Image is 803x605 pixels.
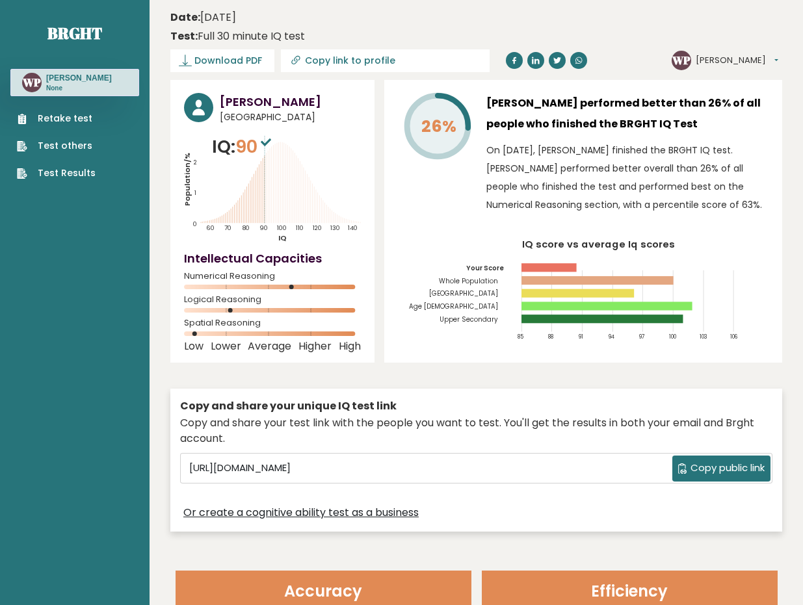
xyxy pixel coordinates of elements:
span: Logical Reasoning [184,297,361,302]
tspan: Age [DEMOGRAPHIC_DATA] [409,302,498,311]
button: Copy public link [672,456,770,482]
tspan: Population/% [182,153,192,206]
tspan: 91 [578,333,583,341]
tspan: 26% [421,115,456,138]
tspan: 0 [193,220,197,228]
p: On [DATE], [PERSON_NAME] finished the BRGHT IQ test. [PERSON_NAME] performed better overall than ... [486,141,769,214]
h3: [PERSON_NAME] [46,73,112,83]
tspan: IQ [278,233,287,243]
span: Download PDF [194,54,262,68]
span: Average [248,344,291,349]
tspan: 88 [548,333,553,341]
span: 90 [235,135,274,159]
h3: [PERSON_NAME] [220,93,361,110]
tspan: 60 [206,224,215,232]
time: [DATE] [170,10,236,25]
span: [GEOGRAPHIC_DATA] [220,110,361,124]
a: Test others [17,139,96,153]
tspan: 130 [330,224,339,232]
h3: [PERSON_NAME] performed better than 26% of all people who finished the BRGHT IQ Test [486,93,769,135]
p: IQ: [212,134,274,160]
tspan: 70 [224,224,231,232]
tspan: 94 [609,333,614,341]
tspan: 110 [295,224,303,232]
a: Retake test [17,112,96,125]
tspan: IQ score vs average Iq scores [522,237,675,251]
button: [PERSON_NAME] [696,54,778,67]
tspan: 90 [259,224,268,232]
div: Copy and share your test link with the people you want to test. You'll get the results in both yo... [180,415,772,446]
tspan: Upper Secondary [440,315,498,324]
span: Spatial Reasoning [184,320,361,326]
tspan: 1 [194,188,196,197]
a: Or create a cognitive ability test as a business [183,505,419,521]
div: Copy and share your unique IQ test link [180,398,772,414]
span: Lower [211,344,241,349]
tspan: 140 [348,224,358,232]
a: Brght [47,23,102,44]
tspan: 2 [194,158,197,166]
tspan: Whole Population [439,277,498,285]
b: Date: [170,10,200,25]
tspan: 85 [518,333,523,341]
span: Higher [298,344,332,349]
tspan: 80 [242,224,250,232]
text: WP [22,75,41,90]
h4: Intellectual Capacities [184,250,361,267]
tspan: 120 [313,224,322,232]
div: Full 30 minute IQ test [170,29,305,44]
text: WP [672,53,691,68]
span: Copy public link [691,461,765,476]
tspan: 106 [730,333,737,341]
b: Test: [170,29,198,44]
a: Test Results [17,166,96,180]
p: None [46,84,112,93]
tspan: [GEOGRAPHIC_DATA] [429,289,498,298]
tspan: 100 [669,333,676,341]
span: High [339,344,361,349]
a: Download PDF [170,49,274,72]
span: Numerical Reasoning [184,274,361,279]
tspan: 103 [700,333,707,341]
tspan: 97 [639,333,644,341]
tspan: 100 [277,224,287,232]
tspan: Your Score [466,264,504,272]
span: Low [184,344,204,349]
